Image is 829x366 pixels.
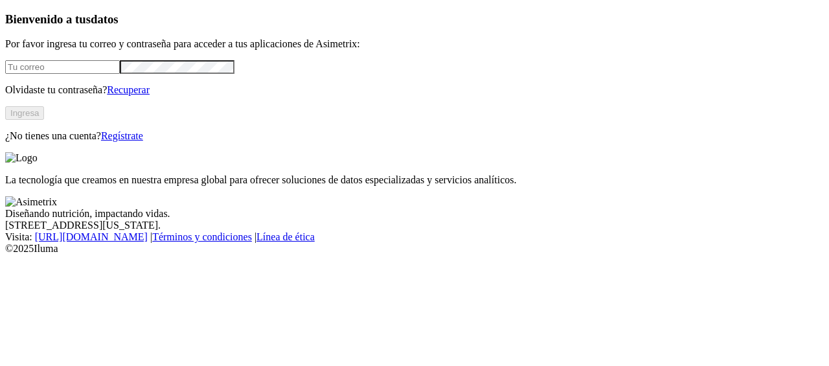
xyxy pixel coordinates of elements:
a: [URL][DOMAIN_NAME] [35,231,148,242]
a: Regístrate [101,130,143,141]
a: Términos y condiciones [152,231,252,242]
a: Línea de ética [256,231,315,242]
p: Por favor ingresa tu correo y contraseña para acceder a tus aplicaciones de Asimetrix: [5,38,824,50]
span: datos [91,12,119,26]
a: Recuperar [107,84,150,95]
p: ¿No tienes una cuenta? [5,130,824,142]
p: La tecnología que creamos en nuestra empresa global para ofrecer soluciones de datos especializad... [5,174,824,186]
div: [STREET_ADDRESS][US_STATE]. [5,220,824,231]
input: Tu correo [5,60,120,74]
p: Olvidaste tu contraseña? [5,84,824,96]
div: Visita : | | [5,231,824,243]
img: Logo [5,152,38,164]
div: © 2025 Iluma [5,243,824,255]
img: Asimetrix [5,196,57,208]
button: Ingresa [5,106,44,120]
h3: Bienvenido a tus [5,12,824,27]
div: Diseñando nutrición, impactando vidas. [5,208,824,220]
